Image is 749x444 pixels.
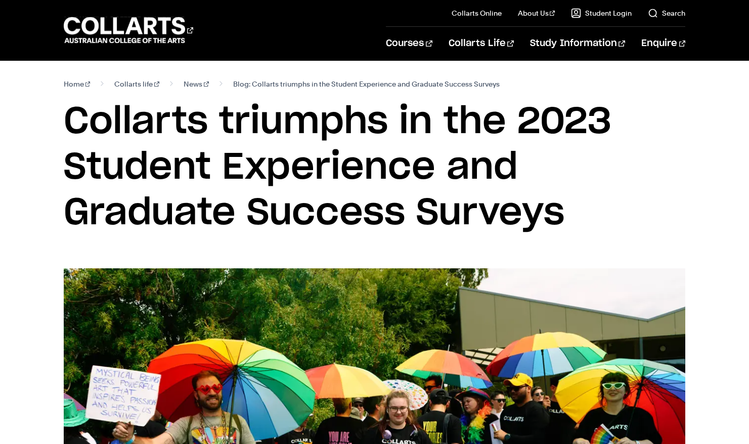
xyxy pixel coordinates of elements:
a: About Us [518,8,555,18]
a: Courses [386,27,432,60]
div: Go to homepage [64,16,193,45]
a: Collarts Life [449,27,514,60]
span: Blog: Collarts triumphs in the Student Experience and Graduate Success Surveys [233,77,500,91]
a: Search [648,8,685,18]
h1: Collarts triumphs in the 2023 Student Experience and Graduate Success Surveys [64,99,685,236]
a: Student Login [571,8,632,18]
a: Enquire [641,27,685,60]
a: Study Information [530,27,625,60]
a: Collarts Online [452,8,502,18]
a: Home [64,77,91,91]
a: Collarts life [114,77,159,91]
a: News [184,77,209,91]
